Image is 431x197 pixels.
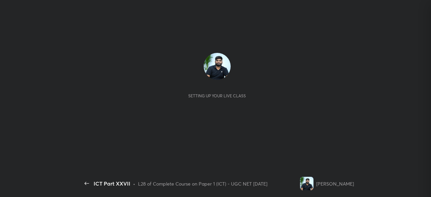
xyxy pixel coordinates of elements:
[94,179,130,188] div: ICT Part XXVII
[138,180,267,187] div: L28 of Complete Course on Paper 1 (ICT) - UGC NET [DATE]
[316,180,354,187] div: [PERSON_NAME]
[300,177,313,190] img: 9b1fab612e20440bb439e2fd48136936.jpg
[133,180,135,187] div: •
[204,53,231,80] img: 9b1fab612e20440bb439e2fd48136936.jpg
[188,93,246,98] div: Setting up your live class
